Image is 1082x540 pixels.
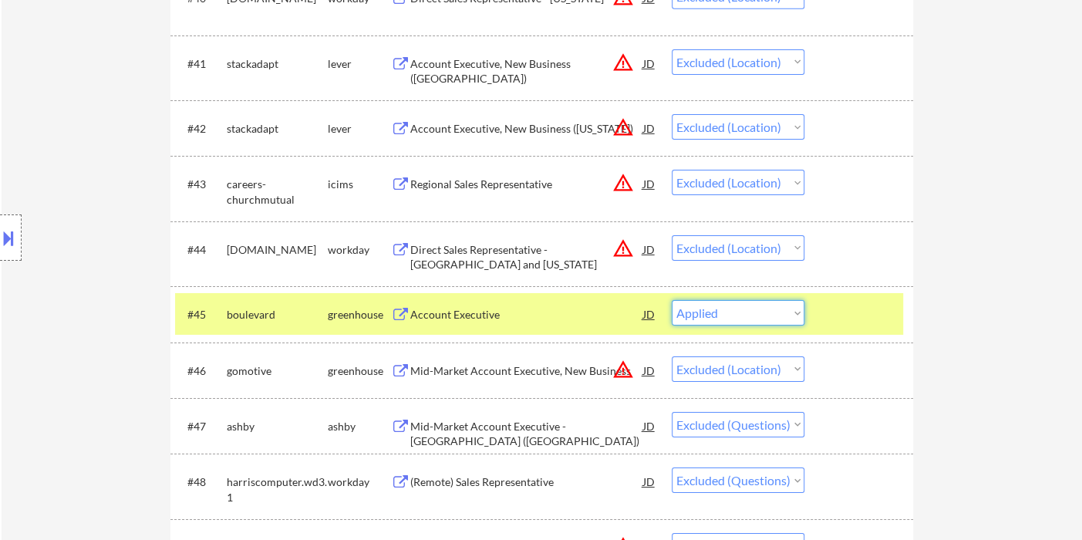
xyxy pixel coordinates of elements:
div: lever [328,121,391,137]
div: JD [642,235,657,263]
div: careers-churchmutual [227,177,328,207]
div: gomotive [227,363,328,379]
button: warning_amber [612,52,634,73]
div: Direct Sales Representative - [GEOGRAPHIC_DATA] and [US_STATE] [410,242,643,272]
div: Account Executive, New Business ([GEOGRAPHIC_DATA]) [410,56,643,86]
div: stackadapt [227,121,328,137]
div: JD [642,467,657,495]
button: warning_amber [612,116,634,138]
div: JD [642,412,657,440]
div: greenhouse [328,307,391,322]
button: warning_amber [612,238,634,259]
div: greenhouse [328,363,391,379]
div: #48 [187,474,214,490]
div: (Remote) Sales Representative [410,474,643,490]
div: Account Executive [410,307,643,322]
div: JD [642,170,657,197]
div: JD [642,49,657,77]
div: Mid-Market Account Executive, New Business [410,363,643,379]
div: boulevard [227,307,328,322]
div: JD [642,300,657,328]
div: #47 [187,419,214,434]
div: ashby [227,419,328,434]
div: Mid-Market Account Executive - [GEOGRAPHIC_DATA] ([GEOGRAPHIC_DATA]) [410,419,643,449]
div: icims [328,177,391,192]
div: #41 [187,56,214,72]
div: JD [642,356,657,384]
div: ashby [328,419,391,434]
div: workday [328,474,391,490]
div: workday [328,242,391,258]
div: stackadapt [227,56,328,72]
div: lever [328,56,391,72]
div: JD [642,114,657,142]
div: Account Executive, New Business ([US_STATE]) [410,121,643,137]
button: warning_amber [612,172,634,194]
div: Regional Sales Representative [410,177,643,192]
button: warning_amber [612,359,634,380]
div: harriscomputer.wd3.1 [227,474,328,505]
div: [DOMAIN_NAME] [227,242,328,258]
